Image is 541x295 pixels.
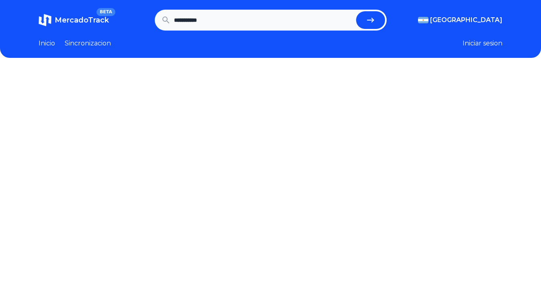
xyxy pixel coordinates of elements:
[39,14,51,27] img: MercadoTrack
[430,15,502,25] span: [GEOGRAPHIC_DATA]
[96,8,115,16] span: BETA
[65,39,111,48] a: Sincronizacion
[418,15,502,25] button: [GEOGRAPHIC_DATA]
[39,14,109,27] a: MercadoTrackBETA
[463,39,502,48] button: Iniciar sesion
[418,17,428,23] img: Argentina
[55,16,109,25] span: MercadoTrack
[39,39,55,48] a: Inicio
